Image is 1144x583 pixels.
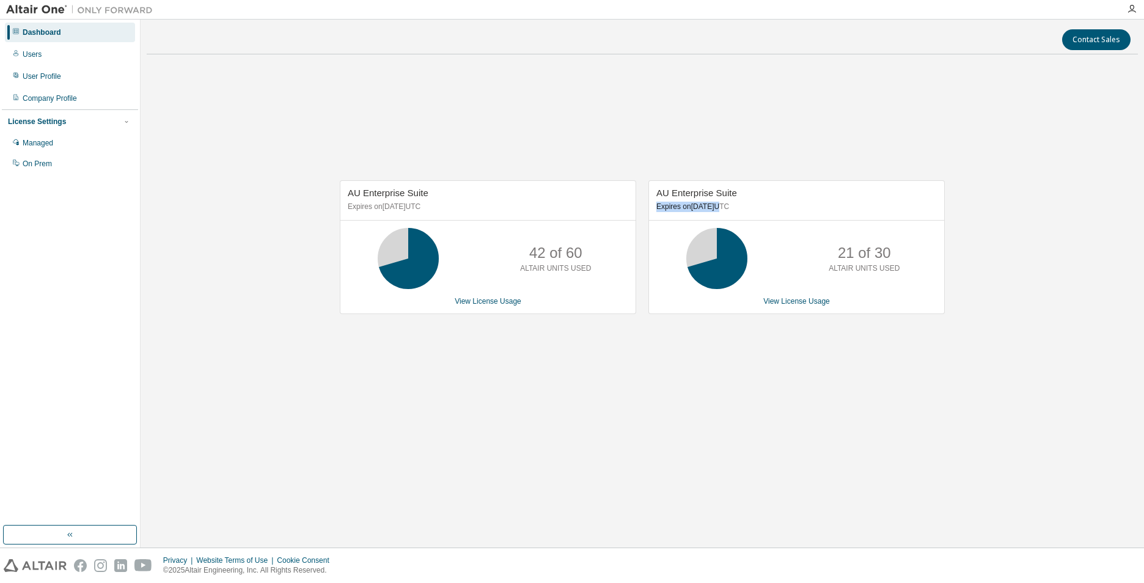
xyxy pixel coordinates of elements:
[23,138,53,148] div: Managed
[23,28,61,37] div: Dashboard
[277,555,336,565] div: Cookie Consent
[656,188,737,198] span: AU Enterprise Suite
[6,4,159,16] img: Altair One
[1062,29,1131,50] button: Contact Sales
[196,555,277,565] div: Website Terms of Use
[23,50,42,59] div: Users
[455,297,521,306] a: View License Usage
[348,188,428,198] span: AU Enterprise Suite
[529,243,582,263] p: 42 of 60
[8,117,66,127] div: License Settings
[838,243,891,263] p: 21 of 30
[829,263,900,274] p: ALTAIR UNITS USED
[134,559,152,572] img: youtube.svg
[23,159,52,169] div: On Prem
[520,263,591,274] p: ALTAIR UNITS USED
[656,202,934,212] p: Expires on [DATE] UTC
[163,565,337,576] p: © 2025 Altair Engineering, Inc. All Rights Reserved.
[163,555,196,565] div: Privacy
[348,202,625,212] p: Expires on [DATE] UTC
[4,559,67,572] img: altair_logo.svg
[763,297,830,306] a: View License Usage
[23,94,77,103] div: Company Profile
[74,559,87,572] img: facebook.svg
[114,559,127,572] img: linkedin.svg
[94,559,107,572] img: instagram.svg
[23,71,61,81] div: User Profile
